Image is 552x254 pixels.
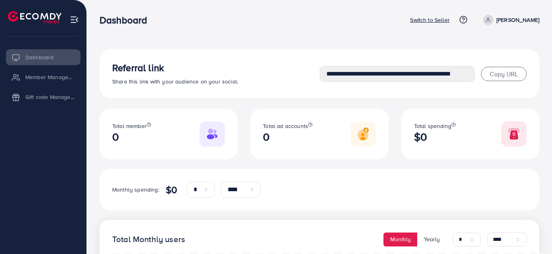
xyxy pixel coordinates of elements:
span: Total ad accounts [263,122,308,130]
span: Share this link with your audience on your social. [112,78,238,85]
p: Monthly spending: [112,185,159,194]
h2: $0 [414,130,456,143]
button: Monthly [383,233,418,246]
img: Responsive image [501,121,527,147]
h4: Total Monthly users [112,235,185,244]
img: logo [8,11,61,23]
span: Total member [112,122,147,130]
button: Yearly [417,233,447,246]
img: Responsive image [351,121,376,147]
span: Copy URL [490,70,518,78]
p: Switch to Seller [410,15,450,25]
h2: 0 [112,130,151,143]
h3: Dashboard [100,14,153,26]
h3: Referral link [112,62,320,74]
span: Total spending [414,122,451,130]
img: menu [70,15,79,24]
p: [PERSON_NAME] [496,15,539,25]
img: Responsive image [199,121,225,147]
h2: 0 [263,130,312,143]
button: Copy URL [481,67,527,81]
a: [PERSON_NAME] [480,15,539,25]
h4: $0 [166,184,177,196]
